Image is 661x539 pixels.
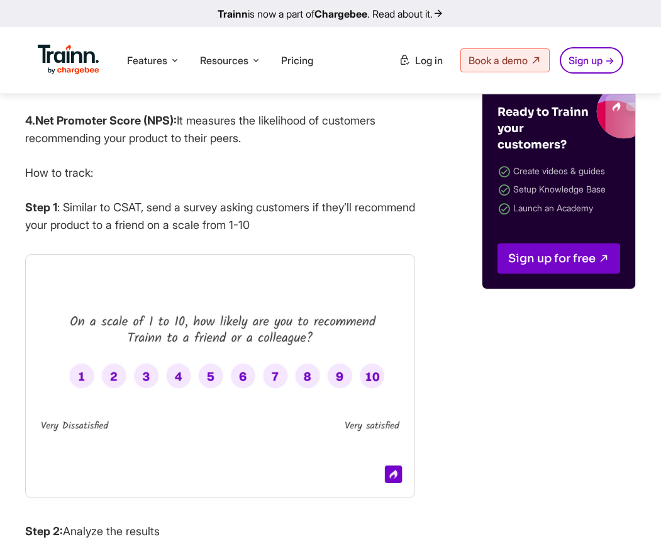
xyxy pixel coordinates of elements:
[218,8,248,20] b: Trainn
[38,45,99,75] img: Trainn Logo
[391,49,450,72] a: Log in
[460,48,550,72] a: Book a demo
[469,54,528,67] span: Book a demo
[314,8,367,20] b: Chargebee
[560,47,623,74] a: Sign up →
[35,114,177,127] strong: :
[25,114,177,127] strong: 4.
[508,89,635,139] img: Trainn blogs
[497,104,592,153] h4: Ready to Trainn your customers?
[497,243,620,274] a: Sign up for free
[497,200,620,218] li: Launch an Academy
[497,181,620,199] li: Setup Knowledge Base
[25,201,57,214] strong: Step 1
[497,163,620,181] li: Create videos & guides
[598,479,661,539] iframe: Chat Widget
[127,53,167,67] span: Features
[415,54,443,67] span: Log in
[200,53,248,67] span: Resources
[25,164,415,182] p: How to track:
[25,254,415,498] img: Net Promoter Score (NPS) Customer Enablement
[25,199,415,234] p: : Similar to CSAT, send a survey asking customers if they’ll recommend your product to a friend o...
[25,525,63,538] strong: Step 2:
[35,114,174,127] strong: Net Promoter Score (NPS)
[25,112,415,147] p: It measures the likelihood of customers recommending your product to their peers.
[281,54,313,67] a: Pricing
